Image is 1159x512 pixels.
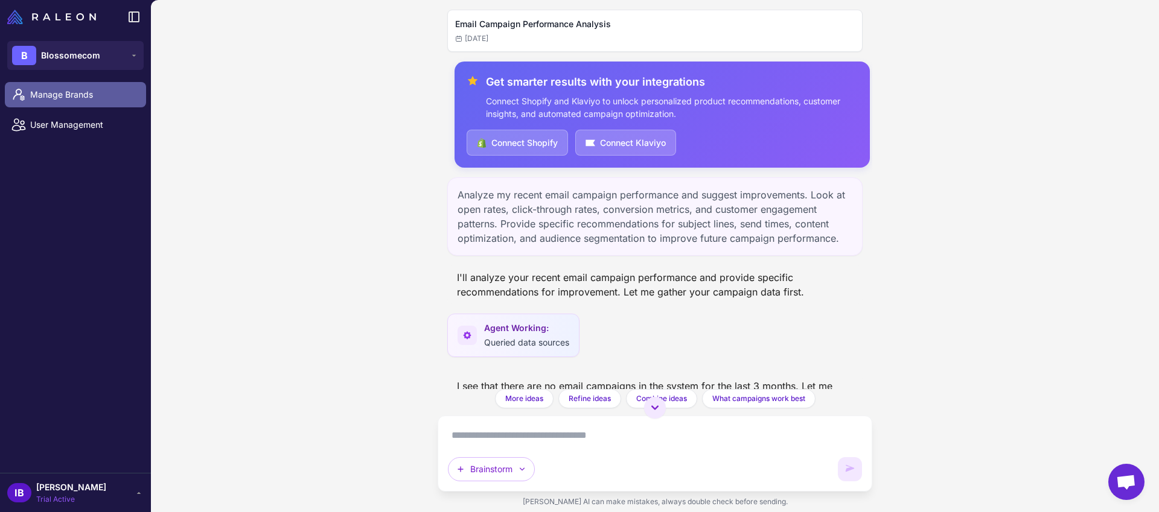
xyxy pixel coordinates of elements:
[447,177,863,256] div: Analyze my recent email campaign performance and suggest improvements. Look at open rates, click-...
[495,389,554,408] button: More ideas
[467,130,568,156] button: Connect Shopify
[41,49,100,62] span: Blossomecom
[712,393,805,404] span: What campaigns work best
[486,74,858,90] h3: Get smarter results with your integrations
[486,95,858,120] p: Connect Shopify and Klaviyo to unlock personalized product recommendations, customer insights, an...
[438,491,872,512] div: [PERSON_NAME] AI can make mistakes, always double check before sending.
[484,337,569,347] span: Queried data sources
[7,10,96,24] img: Raleon Logo
[448,457,535,481] button: Brainstorm
[36,494,106,505] span: Trial Active
[30,88,136,101] span: Manage Brands
[7,41,144,70] button: BBlossomecom
[636,393,687,404] span: Combine ideas
[484,321,569,335] span: Agent Working:
[7,10,101,24] a: Raleon Logo
[30,118,136,131] span: User Management
[558,389,621,408] button: Refine ideas
[1108,464,1145,500] div: Open chat
[447,374,863,412] div: I see that there are no email campaigns in the system for the last 3 months. Let me check for any...
[702,389,816,408] button: What campaigns work best
[455,17,855,31] h2: Email Campaign Performance Analysis
[36,481,106,494] span: [PERSON_NAME]
[455,33,488,44] span: [DATE]
[5,112,146,137] a: User Management
[569,393,611,404] span: Refine ideas
[626,389,697,408] button: Combine ideas
[12,46,36,65] div: B
[505,393,543,404] span: More ideas
[5,82,146,107] a: Manage Brands
[575,130,676,156] button: Connect Klaviyo
[447,265,863,304] div: I'll analyze your recent email campaign performance and provide specific recommendations for impr...
[7,483,31,502] div: IB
